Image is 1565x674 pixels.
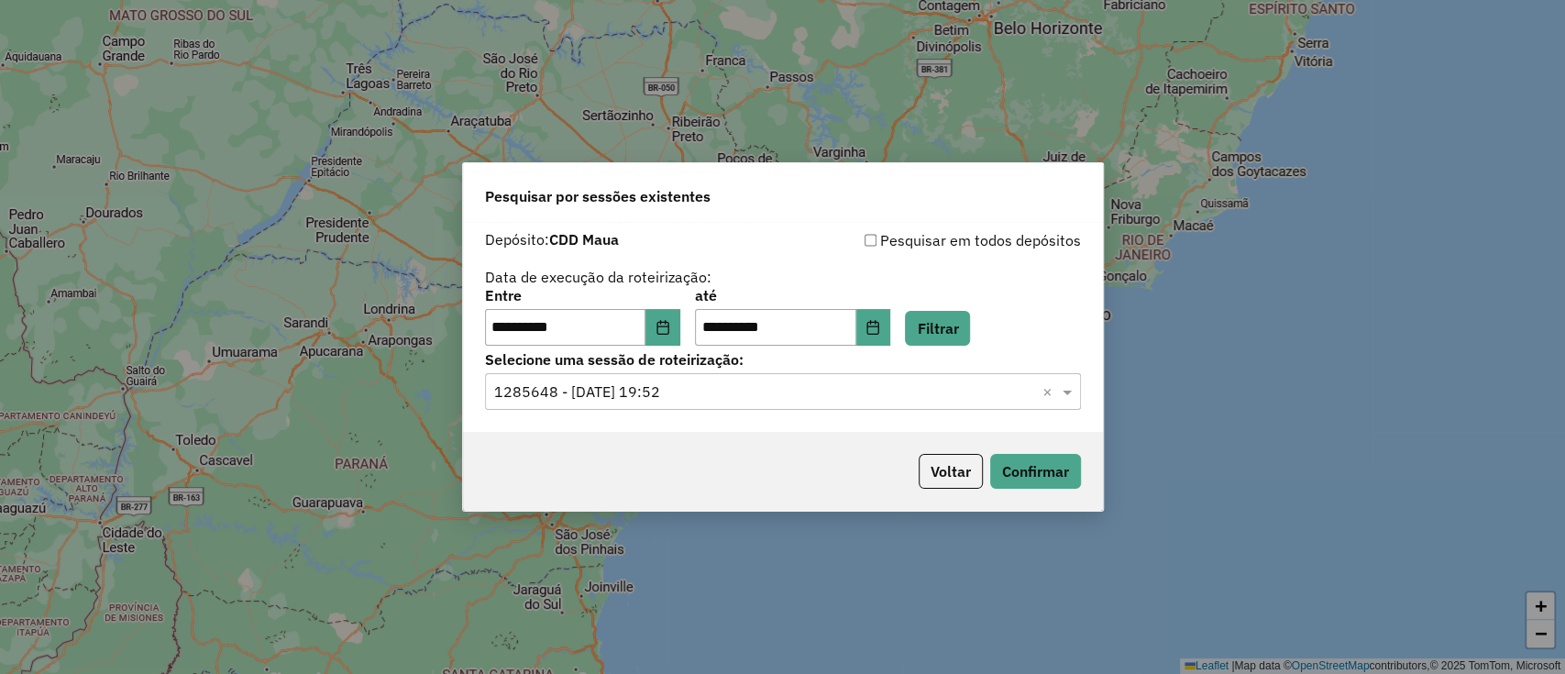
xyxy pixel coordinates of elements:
[485,348,1081,370] label: Selecione uma sessão de roteirização:
[783,229,1081,251] div: Pesquisar em todos depósitos
[990,454,1081,489] button: Confirmar
[695,284,890,306] label: até
[485,266,711,288] label: Data de execução da roteirização:
[919,454,983,489] button: Voltar
[485,284,680,306] label: Entre
[1042,381,1058,403] span: Clear all
[549,230,619,249] strong: CDD Maua
[856,309,891,346] button: Choose Date
[905,311,970,346] button: Filtrar
[645,309,680,346] button: Choose Date
[485,228,619,250] label: Depósito:
[485,185,711,207] span: Pesquisar por sessões existentes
